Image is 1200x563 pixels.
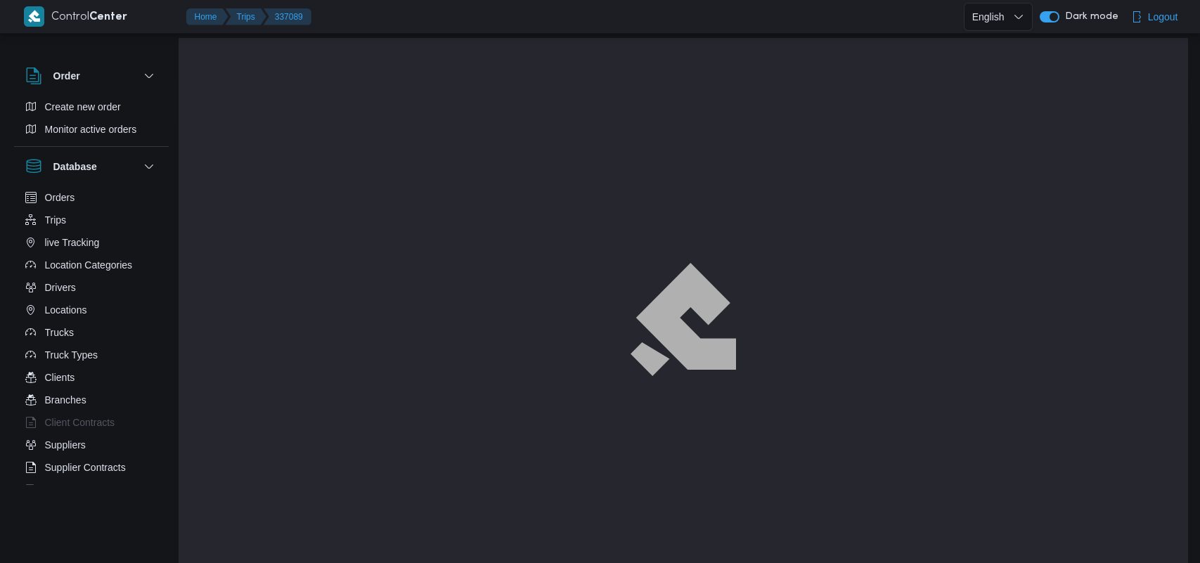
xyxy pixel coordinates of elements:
button: live Tracking [20,231,163,254]
span: Branches [45,391,86,408]
button: Monitor active orders [20,118,163,141]
button: Logout [1125,3,1184,31]
span: Client Contracts [45,414,115,431]
span: Location Categories [45,257,133,273]
span: Trucks [45,324,74,341]
span: Locations [45,302,87,318]
button: Truck Types [20,344,163,366]
span: Monitor active orders [45,121,137,138]
button: Suppliers [20,434,163,456]
button: Home [186,8,228,25]
span: Clients [45,369,75,386]
span: Logout [1148,8,1178,25]
span: Drivers [45,279,76,296]
div: Database [14,186,169,491]
button: 337089 [264,8,311,25]
span: Trips [45,212,67,228]
button: Drivers [20,276,163,299]
span: Dark mode [1059,11,1118,22]
img: X8yXhbKr1z7QwAAAABJRU5ErkJggg== [24,6,44,27]
button: Location Categories [20,254,163,276]
button: Trips [226,8,266,25]
span: Suppliers [45,436,86,453]
h3: Database [53,158,97,175]
span: Supplier Contracts [45,459,126,476]
span: Devices [45,481,80,498]
button: Supplier Contracts [20,456,163,479]
span: Truck Types [45,347,98,363]
button: Locations [20,299,163,321]
button: Clients [20,366,163,389]
button: Trucks [20,321,163,344]
span: Create new order [45,98,121,115]
button: Trips [20,209,163,231]
button: Order [25,67,157,84]
h3: Order [53,67,80,84]
b: Center [89,12,127,22]
button: Branches [20,389,163,411]
button: Devices [20,479,163,501]
div: Order [14,96,169,146]
img: ILLA Logo [638,271,728,367]
span: Orders [45,189,75,206]
button: Orders [20,186,163,209]
button: Client Contracts [20,411,163,434]
button: Database [25,158,157,175]
button: Create new order [20,96,163,118]
span: live Tracking [45,234,100,251]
